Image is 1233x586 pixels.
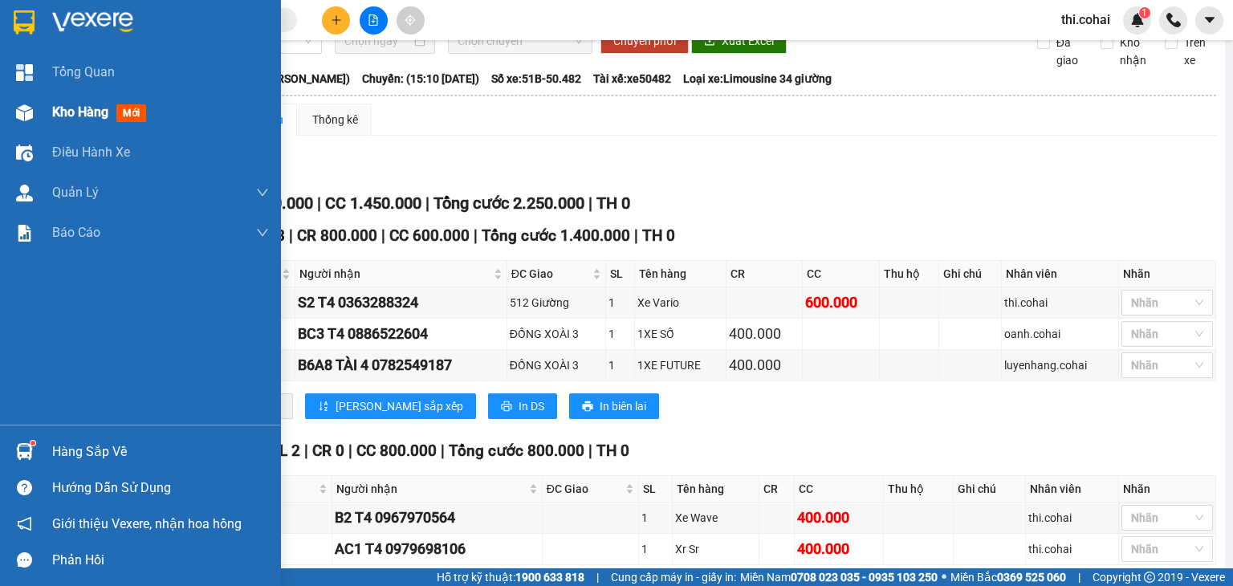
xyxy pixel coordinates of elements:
div: Phản hồi [52,548,269,572]
span: Tổng cước 800.000 [449,442,584,460]
th: Thu hộ [884,476,953,503]
span: | [317,193,321,213]
span: ĐC Giao [511,265,589,283]
span: Chuyến: (15:10 [DATE]) [362,70,479,87]
img: solution-icon [16,225,33,242]
span: | [348,442,352,460]
span: sort-ascending [318,401,329,413]
button: printerIn DS [488,393,557,419]
th: Nhân viên [1026,476,1119,503]
button: sort-ascending[PERSON_NAME] sắp xếp [305,393,476,419]
th: CC [803,261,879,287]
img: icon-new-feature [1130,13,1145,27]
span: caret-down [1202,13,1217,27]
th: SL [639,476,673,503]
span: Kho nhận [1113,34,1153,69]
div: Nhãn [1123,480,1211,498]
strong: 0708 023 035 - 0935 103 250 [791,571,938,584]
div: BC3 T4 0886522604 [298,323,504,345]
span: Quản Lý [52,182,99,202]
span: CC 800.000 [356,442,437,460]
div: 400.000 [797,538,881,560]
span: In biên lai [600,397,646,415]
div: 400.000 [797,507,881,529]
span: Tổng cước 1.400.000 [482,226,630,245]
button: plus [322,6,350,35]
span: plus [331,14,342,26]
span: message [17,552,32,568]
span: | [588,193,592,213]
span: | [474,226,478,245]
span: down [256,226,269,239]
img: warehouse-icon [16,185,33,201]
button: caret-down [1195,6,1223,35]
sup: 1 [1139,7,1150,18]
span: Miền Bắc [950,568,1066,586]
span: | [1078,568,1080,586]
div: Nhãn [1123,265,1211,283]
span: file-add [368,14,379,26]
div: 400.000 [729,354,800,376]
span: Tài xế: xe50482 [593,70,671,87]
div: 600.000 [805,291,876,314]
span: download [704,35,715,48]
span: Kho hàng [52,104,108,120]
div: 1 [641,540,669,558]
span: SL 2 [270,442,300,460]
span: notification [17,516,32,531]
span: Chọn chuyến [458,29,584,53]
button: printerIn biên lai [569,393,659,419]
h2: R3YRMYLM [9,93,129,120]
span: | [304,442,308,460]
img: dashboard-icon [16,64,33,81]
button: downloadXuất Excel [691,28,787,54]
button: aim [397,6,425,35]
span: 1 [1141,7,1147,18]
div: 512 Giường [510,294,603,311]
div: B6A8 TÀI 4 0782549187 [298,354,504,376]
span: question-circle [17,480,32,495]
div: thi.cohai [1004,294,1116,311]
span: [PERSON_NAME] sắp xếp [336,397,463,415]
div: thi.cohai [1028,509,1116,527]
div: 1 [608,356,632,374]
span: copyright [1144,572,1155,583]
span: ⚪️ [942,574,946,580]
div: Xe Wave [675,509,756,527]
div: Thống kê [312,111,358,128]
img: warehouse-icon [16,144,33,161]
th: Thu hộ [880,261,939,287]
button: file-add [360,6,388,35]
span: CR 0 [312,442,344,460]
span: | [441,442,445,460]
span: aim [405,14,416,26]
span: In DS [519,397,544,415]
span: ĐC Giao [547,480,622,498]
input: Chọn ngày [344,32,410,50]
th: CC [795,476,884,503]
img: warehouse-icon [16,443,33,460]
span: | [634,226,638,245]
img: warehouse-icon [16,104,33,121]
span: Xuất Excel [722,32,774,50]
div: oanh.cohai [1004,325,1116,343]
span: | [596,568,599,586]
div: 1XE FUTURE [637,356,723,374]
span: Giới thiệu Vexere, nhận hoa hồng [52,514,242,534]
div: thi.cohai [1028,540,1116,558]
div: 1 [608,325,632,343]
div: AC1 T4 0979698106 [335,538,539,560]
span: CC 1.450.000 [325,193,421,213]
span: Loại xe: Limousine 34 giường [683,70,832,87]
img: logo-vxr [14,10,35,35]
span: Tổng Quan [52,62,115,82]
th: CR [759,476,796,503]
b: [DOMAIN_NAME] [214,13,388,39]
div: Xr Sr [675,540,756,558]
span: | [289,226,293,245]
th: Ghi chú [954,476,1027,503]
span: TH 0 [642,226,675,245]
button: Chuyển phơi [600,28,689,54]
th: Ghi chú [939,261,1002,287]
span: | [381,226,385,245]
